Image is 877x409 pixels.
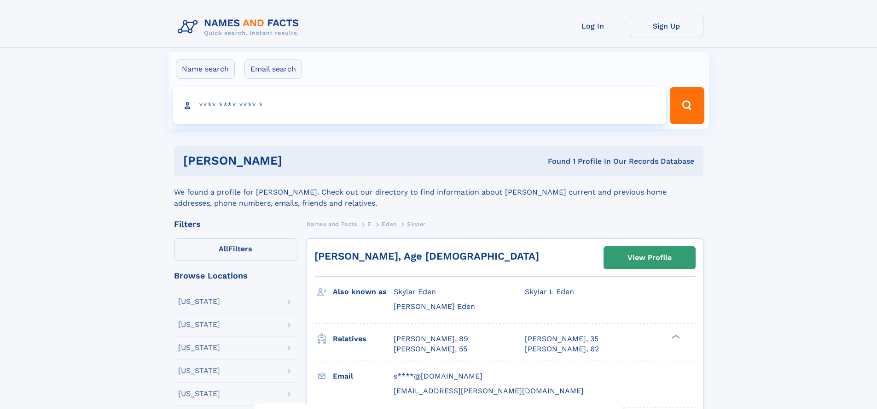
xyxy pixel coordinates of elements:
[333,368,394,384] h3: Email
[669,333,680,339] div: ❯
[627,247,672,268] div: View Profile
[670,87,704,124] button: Search Button
[176,59,235,79] label: Name search
[174,176,703,209] div: We found a profile for [PERSON_NAME]. Check out our directory to find information about [PERSON_N...
[394,334,468,344] a: [PERSON_NAME], 89
[394,386,584,395] span: [EMAIL_ADDRESS][PERSON_NAME][DOMAIN_NAME]
[367,221,372,227] span: E
[178,298,220,305] div: [US_STATE]
[178,390,220,397] div: [US_STATE]
[333,284,394,300] h3: Also known as
[174,15,307,40] img: Logo Names and Facts
[367,218,372,230] a: E
[173,87,666,124] input: search input
[178,367,220,374] div: [US_STATE]
[174,238,297,261] label: Filters
[382,218,396,230] a: Eden
[314,250,539,262] a: [PERSON_NAME], Age [DEMOGRAPHIC_DATA]
[556,15,630,37] a: Log In
[394,344,467,354] a: [PERSON_NAME], 55
[174,220,297,228] div: Filters
[604,247,695,269] a: View Profile
[174,272,297,280] div: Browse Locations
[307,218,357,230] a: Names and Facts
[525,287,574,296] span: Skylar L Eden
[415,156,694,166] div: Found 1 Profile In Our Records Database
[394,302,475,311] span: [PERSON_NAME] Eden
[394,287,436,296] span: Skylar Eden
[525,334,598,344] a: [PERSON_NAME], 35
[183,155,415,166] h1: [PERSON_NAME]
[525,344,599,354] a: [PERSON_NAME], 62
[382,221,396,227] span: Eden
[219,244,228,253] span: All
[178,344,220,351] div: [US_STATE]
[630,15,703,37] a: Sign Up
[407,221,426,227] span: Skyler
[333,331,394,347] h3: Relatives
[178,321,220,328] div: [US_STATE]
[244,59,302,79] label: Email search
